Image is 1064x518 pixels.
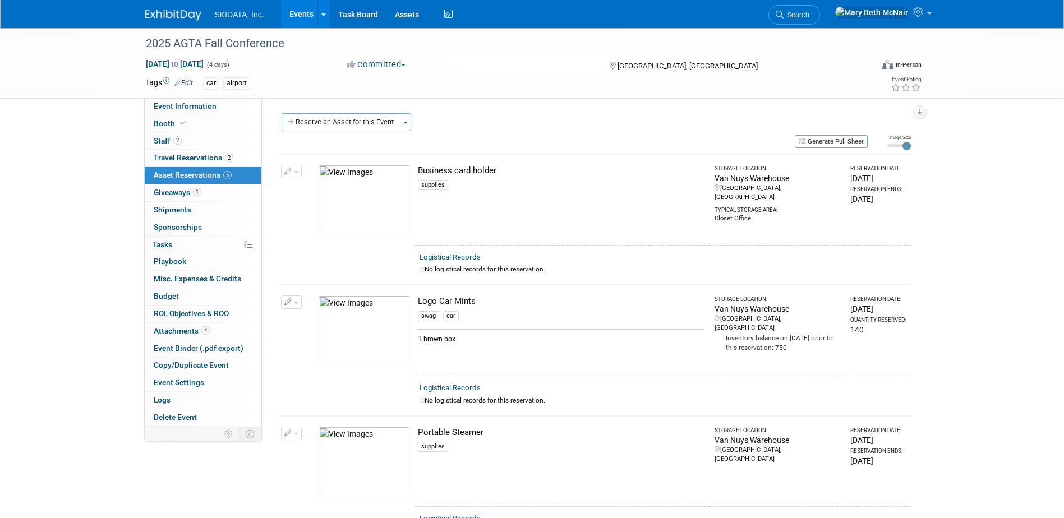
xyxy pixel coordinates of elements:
[850,303,906,314] div: [DATE]
[715,427,841,434] div: Storage Location:
[343,59,410,71] button: Committed
[145,184,261,201] a: Giveaways1
[418,329,704,344] div: 1 brown box
[154,395,171,404] span: Logs
[154,205,191,214] span: Shipments
[850,447,906,455] div: Reservation Ends:
[145,340,261,357] a: Event Binder (.pdf export)
[154,153,233,162] span: Travel Reservations
[715,184,841,202] div: [GEOGRAPHIC_DATA], [GEOGRAPHIC_DATA]
[154,344,243,353] span: Event Binder (.pdf export)
[154,413,197,422] span: Delete Event
[850,193,906,205] div: [DATE]
[154,360,229,369] span: Copy/Duplicate Event
[768,5,820,25] a: Search
[145,115,261,132] a: Booth
[715,165,841,173] div: Storage Location:
[154,136,182,145] span: Staff
[154,378,204,387] span: Event Settings
[206,61,229,68] span: (4 days)
[891,77,921,82] div: Event Rating
[215,10,264,19] span: SKIDATA, Inc.
[145,237,261,253] a: Tasks
[784,11,809,19] span: Search
[318,427,411,497] img: View Images
[145,219,261,236] a: Sponsorships
[153,240,172,249] span: Tasks
[807,58,922,75] div: Event Format
[145,271,261,288] a: Misc. Expenses & Credits
[850,455,906,466] div: [DATE]
[887,134,911,141] div: Image Size
[850,324,906,335] div: 140
[145,133,261,150] a: Staff2
[715,446,841,464] div: [GEOGRAPHIC_DATA], [GEOGRAPHIC_DATA]
[850,434,906,446] div: [DATE]
[715,303,841,314] div: Van Nuys Warehouse
[193,188,201,196] span: 1
[318,295,411,366] img: View Images
[715,202,841,214] div: Typical Storage Area:
[715,214,841,223] div: Closet Office
[169,59,180,68] span: to
[418,311,439,321] div: swag
[795,135,868,148] button: Generate Pull Sheet
[420,253,481,261] a: Logistical Records
[173,136,182,145] span: 2
[420,265,906,274] div: No logistical records for this reservation.
[145,150,261,166] a: Travel Reservations2
[145,77,193,90] td: Tags
[145,392,261,409] a: Logs
[154,101,217,110] span: Event Information
[145,409,261,426] a: Delete Event
[715,332,841,353] div: Inventory balance on [DATE] prior to this reservation: 750
[850,165,906,173] div: Reservation Date:
[282,113,400,131] button: Reserve an Asset for this Event
[145,167,261,184] a: Asset Reservations5
[418,427,704,438] div: Portable Steamer
[850,295,906,303] div: Reservation Date:
[850,316,906,324] div: Quantity Reserved:
[238,427,261,441] td: Toggle Event Tabs
[223,77,250,89] div: airport
[154,309,229,318] span: ROI, Objectives & ROO
[850,427,906,434] div: Reservation Date:
[154,170,232,179] span: Asset Reservations
[715,434,841,446] div: Van Nuys Warehouse
[835,6,909,18] img: Mary Beth McNair
[180,120,186,126] i: Booth reservation complete
[418,295,704,307] div: Logo Car Mints
[145,288,261,305] a: Budget
[715,295,841,303] div: Storage Location:
[145,306,261,322] a: ROI, Objectives & ROO
[174,79,193,87] a: Edit
[225,154,233,162] span: 2
[850,173,906,184] div: [DATE]
[154,119,188,128] span: Booth
[418,442,448,452] div: supplies
[618,62,758,70] span: [GEOGRAPHIC_DATA], [GEOGRAPHIC_DATA]
[154,188,201,197] span: Giveaways
[318,165,411,235] img: View Images
[145,59,204,69] span: [DATE] [DATE]
[715,173,841,184] div: Van Nuys Warehouse
[154,257,186,266] span: Playbook
[145,10,201,21] img: ExhibitDay
[443,311,459,321] div: car
[145,202,261,219] a: Shipments
[154,326,210,335] span: Attachments
[850,186,906,193] div: Reservation Ends:
[418,180,448,190] div: supplies
[201,326,210,335] span: 4
[145,323,261,340] a: Attachments4
[420,383,481,392] a: Logistical Records
[142,34,856,54] div: 2025 AGTA Fall Conference
[145,253,261,270] a: Playbook
[145,374,261,391] a: Event Settings
[418,165,704,177] div: Business card holder
[154,274,241,283] span: Misc. Expenses & Credits
[882,60,893,69] img: Format-Inperson.png
[154,292,179,300] span: Budget
[223,171,232,179] span: 5
[895,61,922,69] div: In-Person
